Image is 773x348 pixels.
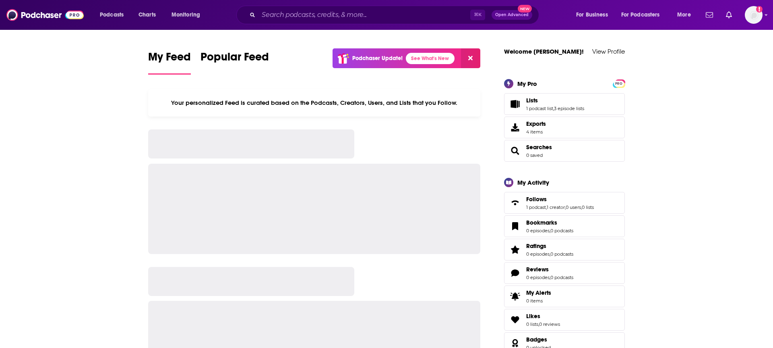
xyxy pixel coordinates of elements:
a: Follows [526,196,594,203]
a: 1 podcast [526,204,546,210]
a: Charts [133,8,161,21]
span: , [550,228,550,233]
span: Monitoring [172,9,200,21]
a: 0 lists [582,204,594,210]
span: Exports [507,122,523,133]
button: open menu [570,8,618,21]
span: Badges [526,336,547,343]
span: Searches [504,140,625,162]
button: Open AdvancedNew [492,10,532,20]
a: View Profile [592,48,625,55]
span: , [546,204,547,210]
span: Bookmarks [504,215,625,237]
span: Likes [504,309,625,331]
a: PRO [614,80,624,86]
a: 0 episodes [526,251,550,257]
a: 1 creator [547,204,565,210]
span: Open Advanced [495,13,529,17]
a: My Feed [148,50,191,75]
span: Ratings [526,242,546,250]
a: 0 podcasts [550,251,573,257]
span: , [581,204,582,210]
span: More [677,9,691,21]
span: My Alerts [526,289,551,296]
a: Lists [507,98,523,110]
button: Show profile menu [745,6,763,24]
a: Welcome [PERSON_NAME]! [504,48,584,55]
span: Lists [526,97,538,104]
img: Podchaser - Follow, Share and Rate Podcasts [6,7,84,23]
span: , [550,251,550,257]
span: ⌘ K [470,10,485,20]
a: See What's New [406,53,455,64]
a: Bookmarks [526,219,573,226]
button: open menu [616,8,672,21]
a: Likes [526,313,560,320]
a: 0 episodes [526,275,550,280]
svg: Add a profile image [756,6,763,13]
p: Podchaser Update! [352,55,403,62]
span: Exports [526,120,546,127]
a: My Alerts [504,285,625,307]
a: 0 reviews [539,321,560,327]
div: Your personalized Feed is curated based on the Podcasts, Creators, Users, and Lists that you Follow. [148,89,480,117]
a: 0 lists [526,321,538,327]
span: Popular Feed [200,50,269,69]
a: Follows [507,197,523,208]
a: 0 users [566,204,581,210]
a: Lists [526,97,584,104]
span: 0 items [526,298,551,304]
a: Exports [504,117,625,138]
span: For Podcasters [621,9,660,21]
a: Popular Feed [200,50,269,75]
div: My Pro [517,80,537,88]
span: , [550,275,550,280]
button: open menu [166,8,211,21]
a: Bookmarks [507,221,523,232]
span: Bookmarks [526,219,557,226]
span: Likes [526,313,540,320]
span: Reviews [526,266,549,273]
a: Show notifications dropdown [703,8,716,22]
img: User Profile [745,6,763,24]
span: , [565,204,566,210]
span: For Business [576,9,608,21]
span: New [518,5,532,13]
span: Podcasts [100,9,124,21]
a: 0 podcasts [550,275,573,280]
a: Reviews [526,266,573,273]
a: 1 podcast list [526,106,553,111]
a: 0 saved [526,152,543,158]
span: Lists [504,93,625,115]
div: My Activity [517,179,549,186]
span: Logged in as mcastricone [745,6,763,24]
span: My Feed [148,50,191,69]
a: 0 episodes [526,228,550,233]
div: Search podcasts, credits, & more... [244,6,547,24]
button: open menu [94,8,134,21]
span: Follows [504,192,625,214]
span: PRO [614,81,624,87]
a: Show notifications dropdown [723,8,735,22]
button: open menu [672,8,701,21]
span: Charts [138,9,156,21]
span: Reviews [504,262,625,284]
a: Badges [526,336,551,343]
a: Searches [507,145,523,156]
a: Reviews [507,267,523,279]
span: My Alerts [507,291,523,302]
span: Follows [526,196,547,203]
a: 3 episode lists [554,106,584,111]
a: Ratings [507,244,523,255]
a: Ratings [526,242,573,250]
span: , [553,106,554,111]
a: 0 podcasts [550,228,573,233]
span: 4 items [526,129,546,135]
span: Ratings [504,239,625,260]
a: Searches [526,144,552,151]
a: Likes [507,314,523,325]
